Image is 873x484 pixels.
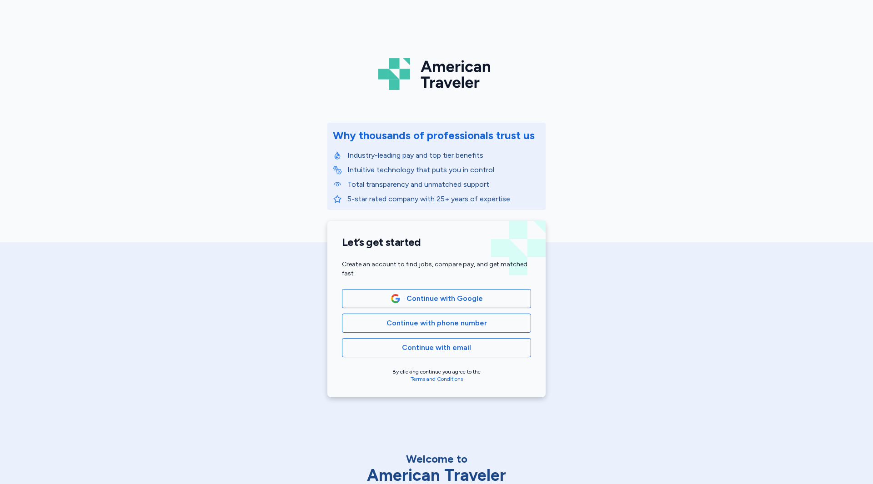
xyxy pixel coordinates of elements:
span: Continue with Google [406,293,483,304]
a: Terms and Conditions [411,376,463,382]
div: Create an account to find jobs, compare pay, and get matched fast [342,260,531,278]
div: By clicking continue you agree to the [342,368,531,383]
button: Google LogoContinue with Google [342,289,531,308]
div: Why thousands of professionals trust us [333,128,535,143]
p: Industry-leading pay and top tier benefits [347,150,540,161]
span: Continue with phone number [386,318,487,329]
h1: Let’s get started [342,235,531,249]
p: Intuitive technology that puts you in control [347,165,540,175]
p: Total transparency and unmatched support [347,179,540,190]
img: Google Logo [391,294,401,304]
div: Welcome to [341,452,532,466]
button: Continue with email [342,338,531,357]
button: Continue with phone number [342,314,531,333]
img: Logo [378,55,495,94]
p: 5-star rated company with 25+ years of expertise [347,194,540,205]
span: Continue with email [402,342,471,353]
